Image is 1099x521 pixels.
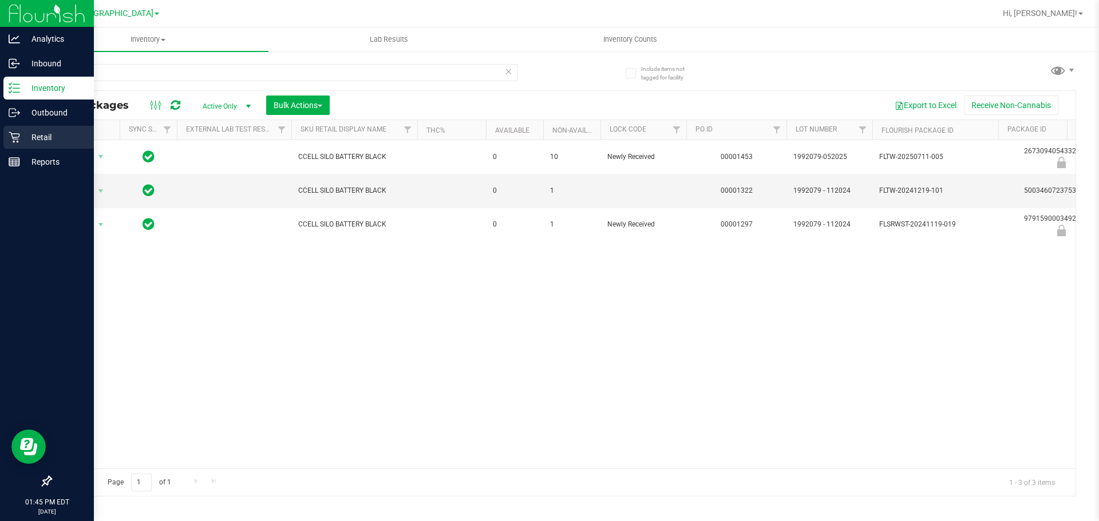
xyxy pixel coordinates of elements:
[550,152,594,162] span: 10
[964,96,1058,115] button: Receive Non-Cannabis
[94,149,108,165] span: select
[1007,125,1046,133] a: Package ID
[493,152,536,162] span: 0
[610,125,646,133] a: Lock Code
[20,130,89,144] p: Retail
[5,507,89,516] p: [DATE]
[298,152,410,162] span: CCELL SILO BATTERY BLACK
[94,217,108,233] span: select
[887,96,964,115] button: Export to Excel
[552,126,603,134] a: Non-Available
[1003,9,1077,18] span: Hi, [PERSON_NAME]!
[60,99,140,112] span: All Packages
[143,182,155,198] span: In Sync
[9,58,20,69] inline-svg: Inbound
[9,107,20,118] inline-svg: Outbound
[879,185,991,196] span: FLTW-20241219-101
[158,120,177,140] a: Filter
[20,81,89,95] p: Inventory
[768,120,786,140] a: Filter
[274,101,322,110] span: Bulk Actions
[9,82,20,94] inline-svg: Inventory
[354,34,424,45] span: Lab Results
[667,120,686,140] a: Filter
[143,216,155,232] span: In Sync
[695,125,713,133] a: PO ID
[9,156,20,168] inline-svg: Reports
[9,33,20,45] inline-svg: Analytics
[550,219,594,230] span: 1
[75,9,153,18] span: [GEOGRAPHIC_DATA]
[27,34,268,45] span: Inventory
[298,219,410,230] span: CCELL SILO BATTERY BLACK
[98,474,180,491] span: Page of 1
[721,153,753,161] a: 00001453
[268,27,509,51] a: Lab Results
[796,125,837,133] a: Lot Number
[495,126,529,134] a: Available
[793,219,865,230] span: 1992079 - 112024
[853,120,872,140] a: Filter
[186,125,276,133] a: External Lab Test Result
[793,185,865,196] span: 1992079 - 112024
[607,152,679,162] span: Newly Received
[721,220,753,228] a: 00001297
[550,185,594,196] span: 1
[301,125,386,133] a: Sku Retail Display Name
[793,152,865,162] span: 1992079-052025
[641,65,698,82] span: Include items not tagged for facility
[94,183,108,199] span: select
[504,64,512,79] span: Clear
[266,96,330,115] button: Bulk Actions
[509,27,750,51] a: Inventory Counts
[879,152,991,162] span: FLTW-20250711-005
[50,64,518,81] input: Search Package ID, Item Name, SKU, Lot or Part Number...
[493,185,536,196] span: 0
[881,126,954,134] a: Flourish Package ID
[426,126,445,134] a: THC%
[1000,474,1064,491] span: 1 - 3 of 3 items
[5,497,89,507] p: 01:45 PM EDT
[129,125,173,133] a: Sync Status
[20,155,89,169] p: Reports
[20,32,89,46] p: Analytics
[20,57,89,70] p: Inbound
[721,186,753,194] a: 00001322
[11,429,46,464] iframe: Resource center
[607,219,679,230] span: Newly Received
[143,149,155,165] span: In Sync
[588,34,673,45] span: Inventory Counts
[272,120,291,140] a: Filter
[398,120,417,140] a: Filter
[493,219,536,230] span: 0
[298,185,410,196] span: CCELL SILO BATTERY BLACK
[20,106,89,120] p: Outbound
[9,132,20,143] inline-svg: Retail
[879,219,991,230] span: FLSRWST-20241119-019
[131,474,152,491] input: 1
[27,27,268,51] a: Inventory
